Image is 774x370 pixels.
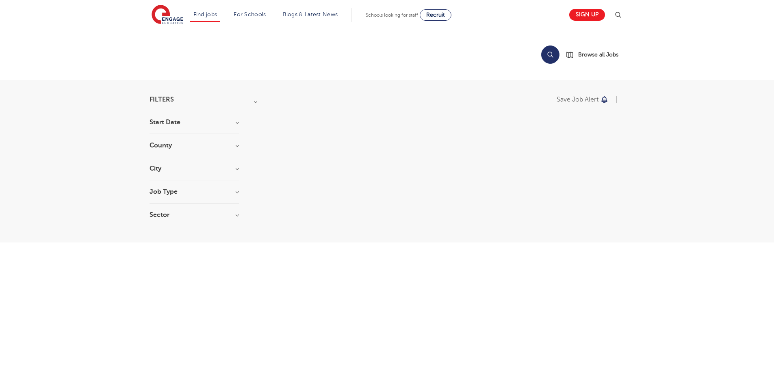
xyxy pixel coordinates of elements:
a: Browse all Jobs [566,50,625,59]
h3: Sector [150,212,239,218]
span: Filters [150,96,174,103]
span: Recruit [426,12,445,18]
img: Engage Education [152,5,183,25]
a: Blogs & Latest News [283,11,338,17]
h3: County [150,142,239,149]
span: Browse all Jobs [578,50,618,59]
h3: Job Type [150,188,239,195]
p: Save job alert [557,96,598,103]
a: Sign up [569,9,605,21]
a: Recruit [420,9,451,21]
h3: City [150,165,239,172]
h3: Start Date [150,119,239,125]
span: Schools looking for staff [366,12,418,18]
a: Find jobs [193,11,217,17]
button: Search [541,45,559,64]
button: Save job alert [557,96,609,103]
a: For Schools [234,11,266,17]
